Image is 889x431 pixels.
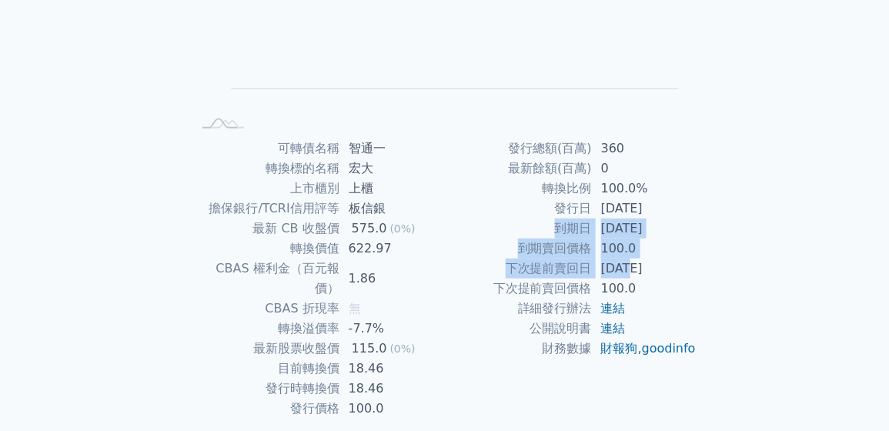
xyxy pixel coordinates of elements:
[192,299,339,319] td: CBAS 折現率
[339,259,445,299] td: 1.86
[192,399,339,419] td: 發行價格
[592,239,697,259] td: 100.0
[445,339,592,359] td: 財務數據
[339,179,445,199] td: 上櫃
[349,301,361,316] span: 無
[339,199,445,219] td: 板信銀
[592,199,697,219] td: [DATE]
[339,399,445,419] td: 100.0
[601,301,626,316] a: 連結
[390,342,416,355] span: (0%)
[192,199,339,219] td: 擔保銀行/TCRI信用評等
[601,321,626,336] a: 連結
[445,319,592,339] td: 公開說明書
[445,179,592,199] td: 轉換比例
[592,159,697,179] td: 0
[445,279,592,299] td: 下次提前賣回價格
[812,357,889,431] iframe: Chat Widget
[339,139,445,159] td: 智通一
[592,339,697,359] td: ,
[445,299,592,319] td: 詳細發行辦法
[349,339,390,359] div: 115.0
[445,159,592,179] td: 最新餘額(百萬)
[339,159,445,179] td: 宏大
[592,219,697,239] td: [DATE]
[192,359,339,379] td: 目前轉換價
[592,139,697,159] td: 360
[812,357,889,431] div: 聊天小工具
[642,341,696,356] a: goodinfo
[445,259,592,279] td: 下次提前賣回日
[592,259,697,279] td: [DATE]
[592,179,697,199] td: 100.0%
[339,319,445,339] td: -7.7%
[192,179,339,199] td: 上市櫃別
[339,379,445,399] td: 18.46
[601,341,638,356] a: 財報狗
[592,279,697,299] td: 100.0
[192,339,339,359] td: 最新股票收盤價
[339,359,445,379] td: 18.46
[349,219,390,239] div: 575.0
[192,379,339,399] td: 發行時轉換價
[445,199,592,219] td: 發行日
[445,139,592,159] td: 發行總額(百萬)
[192,259,339,299] td: CBAS 權利金（百元報價）
[390,222,416,235] span: (0%)
[445,219,592,239] td: 到期日
[192,159,339,179] td: 轉換標的名稱
[192,139,339,159] td: 可轉債名稱
[339,239,445,259] td: 622.97
[445,239,592,259] td: 到期賣回價格
[192,239,339,259] td: 轉換價值
[192,219,339,239] td: 最新 CB 收盤價
[192,319,339,339] td: 轉換溢價率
